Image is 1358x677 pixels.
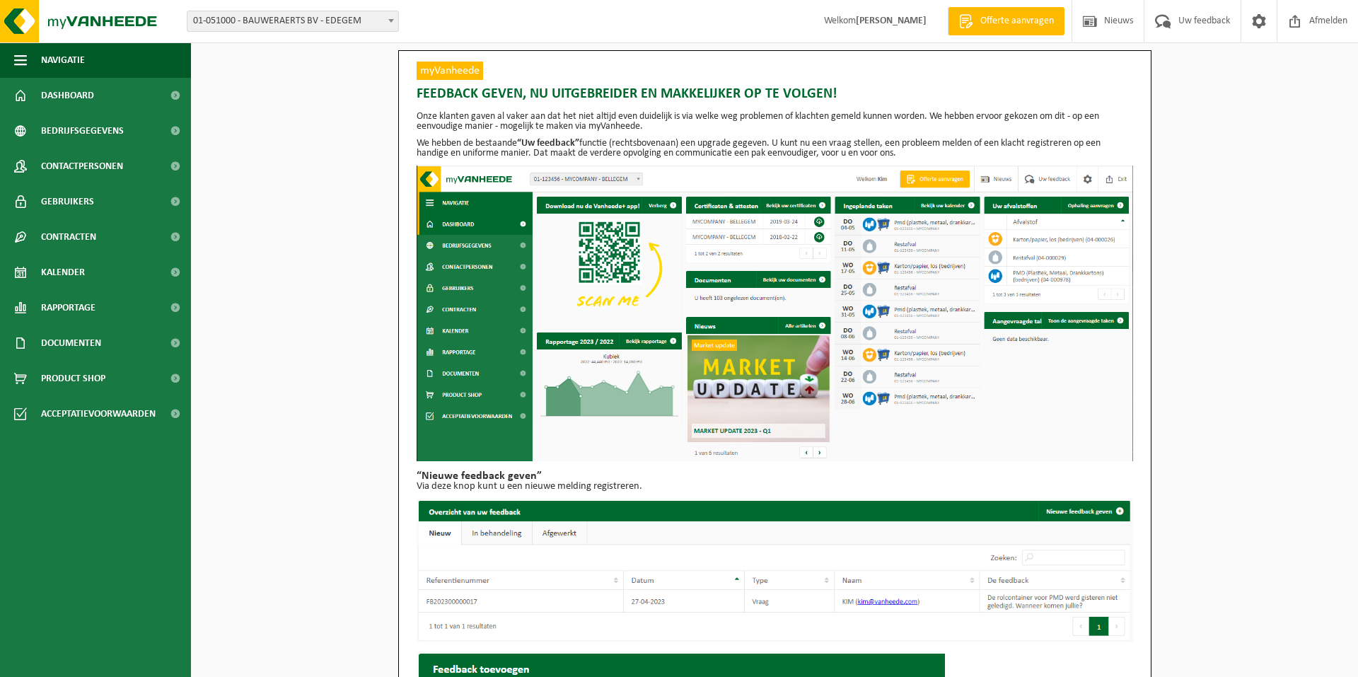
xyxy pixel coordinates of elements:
span: We hebben de bestaande functie (rechtsbovenaan) een upgrade gegeven. U kunt nu een vraag stellen,... [417,138,1101,158]
span: Rapportage [41,290,95,325]
span: Feedback geven, nu uitgebreider en makkelijker op te volgen! [417,83,837,105]
span: Documenten [41,325,101,361]
span: Gebruikers [41,184,94,219]
span: Navigatie [41,42,85,78]
span: Onze klanten gaven al vaker aan dat het niet altijd even duidelijk is via welke weg problemen of ... [417,111,1099,132]
strong: [PERSON_NAME] [856,16,927,26]
span: Via deze knop kunt u een nieuwe melding registreren. [417,481,642,492]
span: Product Shop [41,361,105,396]
span: myVanheede [417,62,483,80]
h2: “Nieuwe feedback geven” [417,470,1133,482]
span: 01-051000 - BAUWERAERTS BV - EDEGEM [187,11,399,32]
a: Offerte aanvragen [948,7,1064,35]
span: Dashboard [41,78,94,113]
span: Bedrijfsgegevens [41,113,124,149]
span: Kalender [41,255,85,290]
span: Contracten [41,219,96,255]
span: Offerte aanvragen [977,14,1057,28]
span: Contactpersonen [41,149,123,184]
span: Acceptatievoorwaarden [41,396,156,432]
span: 01-051000 - BAUWERAERTS BV - EDEGEM [187,11,398,31]
b: “Uw feedback” [517,138,579,149]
